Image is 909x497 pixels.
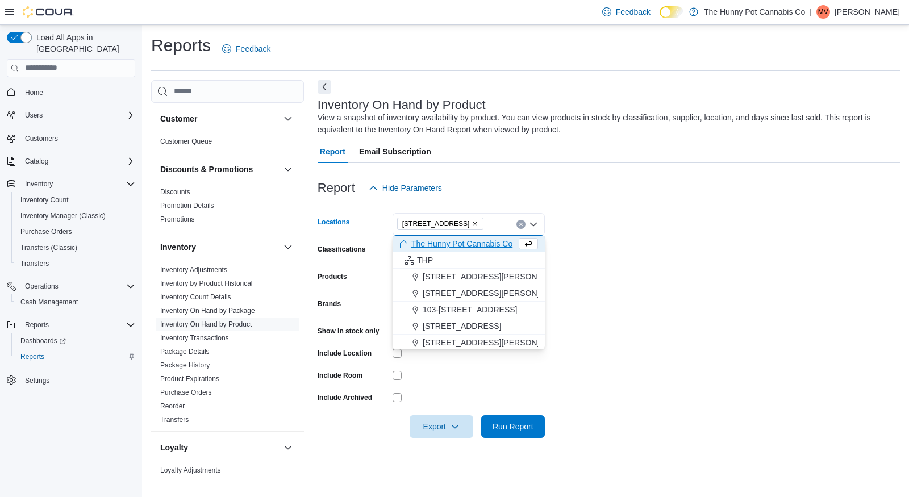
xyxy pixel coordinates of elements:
button: Catalog [2,153,140,169]
input: Dark Mode [660,6,683,18]
button: Remove 334 Wellington Rd from selection in this group [472,220,478,227]
button: Operations [2,278,140,294]
span: Users [25,111,43,120]
a: Loyalty Adjustments [160,466,221,474]
span: Settings [25,376,49,385]
span: Reports [16,350,135,364]
a: Transfers [160,416,189,424]
button: Hide Parameters [364,177,447,199]
a: Transfers (Classic) [16,241,82,254]
span: [STREET_ADDRESS] [402,218,470,229]
span: Inventory Transactions [160,333,229,343]
button: Clear input [516,220,526,229]
button: Inventory [281,240,295,254]
button: Loyalty [281,441,295,454]
button: [STREET_ADDRESS][PERSON_NAME] [393,269,545,285]
span: Reports [20,318,135,332]
span: Dashboards [20,336,66,345]
span: Promotion Details [160,201,214,210]
a: Purchase Orders [16,225,77,239]
span: [STREET_ADDRESS] [423,320,501,332]
button: Inventory [2,176,140,192]
span: Reports [20,352,44,361]
span: Product Expirations [160,374,219,383]
span: Transfers [20,259,49,268]
span: Package Details [160,347,210,356]
a: Home [20,86,48,99]
div: Maly Vang [816,5,830,19]
span: Inventory [25,179,53,189]
h3: Customer [160,113,197,124]
label: Locations [318,218,350,227]
button: Customers [2,130,140,147]
button: Loyalty [160,442,279,453]
a: Settings [20,374,54,387]
button: Cash Management [11,294,140,310]
span: Dark Mode [660,18,660,19]
span: Catalog [25,157,48,166]
button: Catalog [20,154,53,168]
a: Package History [160,361,210,369]
span: [STREET_ADDRESS][PERSON_NAME] [423,337,567,348]
span: Cash Management [20,298,78,307]
button: Reports [20,318,53,332]
p: | [810,5,812,19]
label: Brands [318,299,341,308]
button: Discounts & Promotions [281,162,295,176]
span: Operations [25,282,59,291]
button: Purchase Orders [11,224,140,240]
button: Close list of options [529,220,538,229]
label: Include Archived [318,393,372,402]
span: Reports [25,320,49,329]
div: Customer [151,135,304,153]
button: Inventory [20,177,57,191]
a: Inventory On Hand by Package [160,307,255,315]
h3: Inventory On Hand by Product [318,98,486,112]
span: Purchase Orders [16,225,135,239]
button: Run Report [481,415,545,438]
span: Inventory Manager (Classic) [20,211,106,220]
label: Include Location [318,349,372,358]
span: Inventory Count Details [160,293,231,302]
label: Show in stock only [318,327,380,336]
a: Transfers [16,257,53,270]
span: Purchase Orders [20,227,72,236]
button: [STREET_ADDRESS][PERSON_NAME] [393,285,545,302]
span: Transfers (Classic) [20,243,77,252]
span: Run Report [493,421,533,432]
span: The Hunny Pot Cannabis Co [411,238,512,249]
button: Inventory Count [11,192,140,208]
a: Inventory by Product Historical [160,279,253,287]
button: The Hunny Pot Cannabis Co [393,236,545,252]
span: Transfers [160,415,189,424]
span: Catalog [20,154,135,168]
span: Reorder [160,402,185,411]
h3: Report [318,181,355,195]
a: Feedback [598,1,655,23]
span: Report [320,140,345,163]
span: Inventory On Hand by Package [160,306,255,315]
span: Load All Apps in [GEOGRAPHIC_DATA] [32,32,135,55]
a: Inventory Count Details [160,293,231,301]
button: THP [393,252,545,269]
div: Loyalty [151,463,304,495]
a: Dashboards [16,334,70,348]
a: Promotion Details [160,202,214,210]
nav: Complex example [7,80,135,418]
span: Cash Management [16,295,135,309]
a: Reorder [160,402,185,410]
a: Inventory Adjustments [160,266,227,274]
button: Export [410,415,473,438]
button: Customer [281,112,295,126]
div: Inventory [151,263,304,431]
span: [STREET_ADDRESS][PERSON_NAME] [423,287,567,299]
a: Reports [16,350,49,364]
a: Inventory On Hand by Product [160,320,252,328]
img: Cova [23,6,74,18]
button: Reports [2,317,140,333]
span: MV [818,5,828,19]
p: [PERSON_NAME] [835,5,900,19]
span: Transfers (Classic) [16,241,135,254]
h3: Loyalty [160,442,188,453]
button: Settings [2,371,140,388]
